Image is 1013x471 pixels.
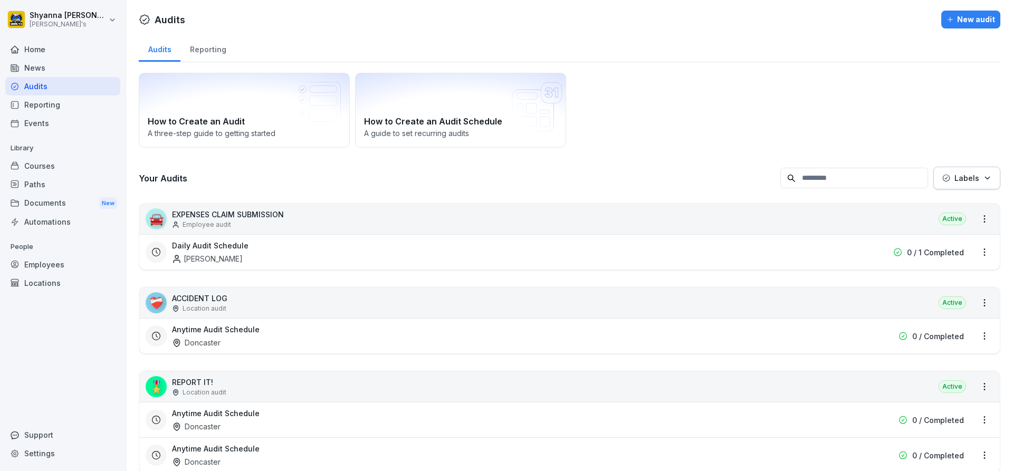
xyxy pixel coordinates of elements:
[5,175,120,194] a: Paths
[139,172,775,184] h3: Your Audits
[172,421,221,432] div: Doncaster
[180,35,235,62] a: Reporting
[5,40,120,59] a: Home
[148,128,341,139] p: A three-step guide to getting started
[5,95,120,114] a: Reporting
[364,115,557,128] h2: How to Create an Audit Schedule
[5,255,120,274] a: Employees
[5,77,120,95] a: Audits
[907,247,964,258] p: 0 / 1 Completed
[183,388,226,397] p: Location audit
[146,292,167,313] div: ❤️‍🩹
[355,73,566,148] a: How to Create an Audit ScheduleA guide to set recurring audits
[5,444,120,463] a: Settings
[5,157,120,175] a: Courses
[5,238,120,255] p: People
[5,59,120,77] a: News
[939,213,966,225] div: Active
[939,296,966,309] div: Active
[954,172,979,184] p: Labels
[912,450,964,461] p: 0 / Completed
[30,11,107,20] p: Shyanna [PERSON_NAME]
[941,11,1000,28] button: New audit
[172,337,221,348] div: Doncaster
[933,167,1000,189] button: Labels
[364,128,557,139] p: A guide to set recurring audits
[148,115,341,128] h2: How to Create an Audit
[155,13,185,27] h1: Audits
[172,408,260,419] h3: Anytime Audit Schedule
[5,426,120,444] div: Support
[172,293,227,304] p: ACCIDENT LOG
[183,304,226,313] p: Location audit
[5,194,120,213] a: DocumentsNew
[5,140,120,157] p: Library
[912,415,964,426] p: 0 / Completed
[5,114,120,132] a: Events
[172,377,226,388] p: REPORT IT!
[5,194,120,213] div: Documents
[5,213,120,231] a: Automations
[939,380,966,393] div: Active
[139,35,180,62] a: Audits
[5,274,120,292] a: Locations
[172,443,260,454] h3: Anytime Audit Schedule
[146,376,167,397] div: 🎖️
[146,208,167,229] div: 🚘
[99,197,117,209] div: New
[183,220,231,229] p: Employee audit
[172,324,260,335] h3: Anytime Audit Schedule
[912,331,964,342] p: 0 / Completed
[172,240,249,251] h3: Daily Audit Schedule
[172,253,243,264] div: [PERSON_NAME]
[947,14,995,25] div: New audit
[30,21,107,28] p: [PERSON_NAME]'s
[139,73,350,148] a: How to Create an AuditA three-step guide to getting started
[172,209,284,220] p: EXPENSES CLAIM SUBMISSION
[172,456,221,467] div: Doncaster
